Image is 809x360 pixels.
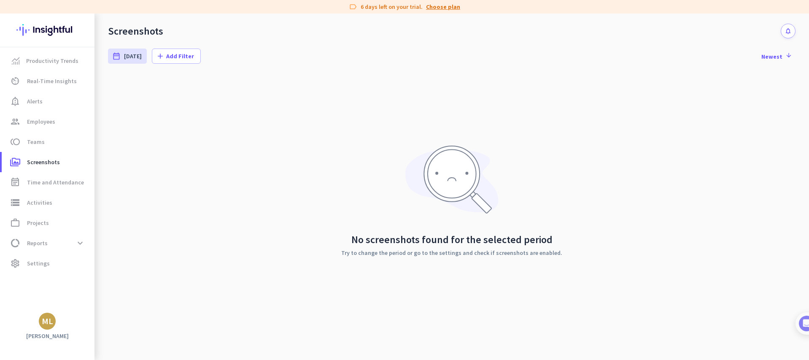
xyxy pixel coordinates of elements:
[32,161,147,196] div: It's time to add your employees! This is crucial since Insightful will start collecting their act...
[148,3,163,19] div: Close
[27,218,49,228] span: Projects
[10,177,20,187] i: event_note
[42,263,84,297] button: Messages
[124,52,142,60] span: [DATE]
[32,243,143,260] div: Initial tracking settings and how to edit them
[27,76,77,86] span: Real-Time Insights
[10,96,20,106] i: notification_important
[27,96,43,106] span: Alerts
[341,250,562,256] p: Try to change the period or go to the settings and check if screenshots are enabled.
[2,152,94,172] a: perm_mediaScreenshots
[405,146,499,214] img: no-search-results.svg
[349,3,357,11] i: label
[10,157,20,167] i: perm_media
[73,235,88,251] button: expand_more
[2,51,94,71] a: menu-itemProductivity Trends
[27,198,52,208] span: Activities
[49,284,78,290] span: Messages
[2,111,94,132] a: groupEmployees
[27,157,60,167] span: Screenshots
[761,52,792,60] span: Newest
[426,3,460,11] a: Choose plan
[99,284,112,290] span: Help
[47,91,139,99] div: [PERSON_NAME] from Insightful
[27,116,55,127] span: Employees
[2,132,94,152] a: tollTeams
[32,147,143,155] div: Add employees
[138,284,156,290] span: Tasks
[2,192,94,213] a: storageActivities
[10,116,20,127] i: group
[72,4,99,18] h1: Tasks
[42,317,53,325] div: ML
[16,144,153,157] div: 1Add employees
[84,263,127,297] button: Help
[32,203,114,220] button: Add your employees
[781,24,796,38] button: notifications
[10,76,20,86] i: av_timer
[2,172,94,192] a: event_noteTime and Attendance
[108,25,163,38] div: Screenshots
[10,218,20,228] i: work_outline
[27,238,48,248] span: Reports
[108,111,160,120] p: About 10 minutes
[12,63,157,83] div: You're just a few steps away from completing the essential app setup
[784,52,792,59] i: arrow_downward
[166,52,194,60] span: Add Filter
[10,238,20,248] i: data_usage
[2,91,94,111] a: notification_importantAlerts
[785,27,792,35] i: notifications
[27,258,50,268] span: Settings
[2,71,94,91] a: av_timerReal-Time Insights
[156,52,164,60] i: add
[12,284,30,290] span: Home
[10,198,20,208] i: storage
[12,57,19,65] img: menu-item
[27,137,45,147] span: Teams
[2,233,94,253] a: data_usageReportsexpand_more
[16,14,78,46] img: Insightful logo
[26,56,78,66] span: Productivity Trends
[112,52,121,60] i: date_range
[758,49,796,64] button: Newest arrow_downward
[30,88,43,102] img: Profile image for Tamara
[10,137,20,147] i: toll
[127,263,169,297] button: Tasks
[341,235,562,245] h2: No screenshots found for the selected period
[10,258,20,268] i: settings
[16,240,153,260] div: 2Initial tracking settings and how to edit them
[12,32,157,63] div: 🎊 Welcome to Insightful! 🎊
[2,253,94,273] a: settingsSettings
[8,111,30,120] p: 4 steps
[152,49,201,64] button: addAdd Filter
[27,177,84,187] span: Time and Attendance
[2,213,94,233] a: work_outlineProjects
